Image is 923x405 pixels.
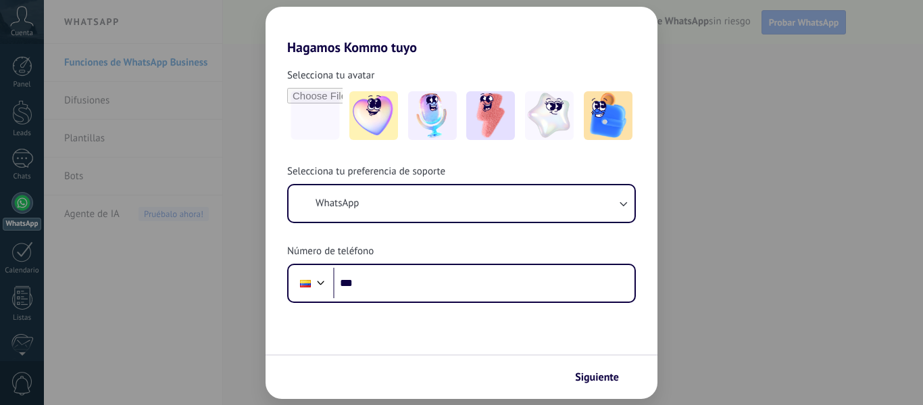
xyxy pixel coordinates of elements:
div: Colombia: + 57 [293,269,318,297]
span: Número de teléfono [287,245,374,258]
span: WhatsApp [316,197,359,210]
img: -1.jpeg [349,91,398,140]
img: -2.jpeg [408,91,457,140]
img: -4.jpeg [525,91,574,140]
img: -3.jpeg [466,91,515,140]
span: Siguiente [575,373,619,382]
button: Siguiente [569,366,637,389]
h2: Hagamos Kommo tuyo [266,7,657,55]
span: Selecciona tu avatar [287,69,374,82]
button: WhatsApp [289,185,634,222]
span: Selecciona tu preferencia de soporte [287,165,445,178]
img: -5.jpeg [584,91,632,140]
